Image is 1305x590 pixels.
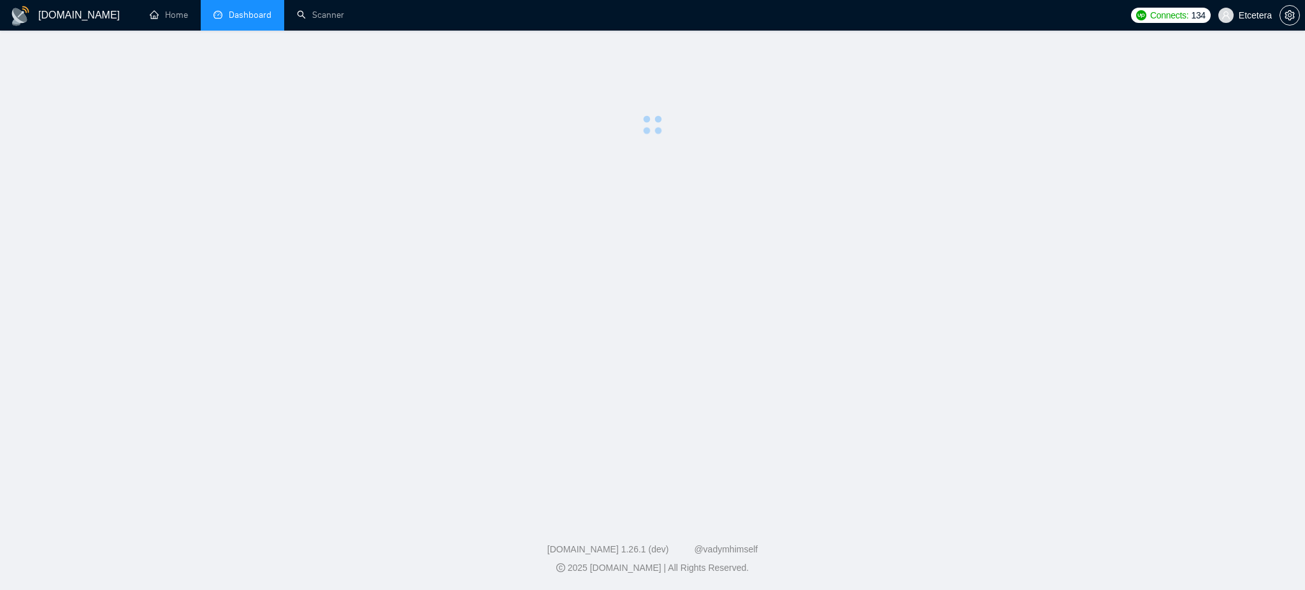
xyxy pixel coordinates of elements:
span: copyright [556,563,565,572]
button: setting [1280,5,1300,25]
div: 2025 [DOMAIN_NAME] | All Rights Reserved. [10,561,1295,575]
span: setting [1280,10,1299,20]
img: upwork-logo.png [1136,10,1146,20]
a: setting [1280,10,1300,20]
span: Dashboard [229,10,271,20]
a: searchScanner [297,10,344,20]
span: dashboard [213,10,222,19]
span: user [1222,11,1230,20]
span: Connects: [1150,8,1188,22]
span: 134 [1191,8,1205,22]
a: [DOMAIN_NAME] 1.26.1 (dev) [547,544,669,554]
img: logo [10,6,31,26]
a: homeHome [150,10,188,20]
a: @vadymhimself [694,544,758,554]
